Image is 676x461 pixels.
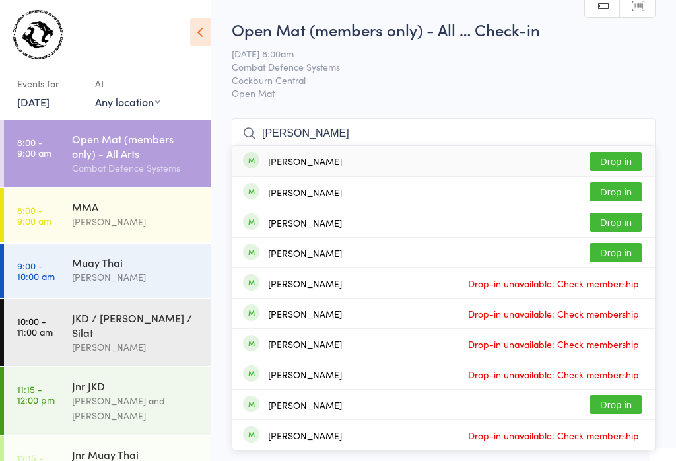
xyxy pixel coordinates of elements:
div: [PERSON_NAME] [72,339,199,355]
div: [PERSON_NAME] [268,248,342,258]
div: [PERSON_NAME] [268,217,342,228]
input: Search [232,118,656,149]
span: Drop-in unavailable: Check membership [465,273,642,293]
div: Combat Defence Systems [72,160,199,176]
a: 9:00 -10:00 amMuay Thai[PERSON_NAME] [4,244,211,298]
div: [PERSON_NAME] [72,214,199,229]
button: Drop in [590,243,642,262]
button: Drop in [590,182,642,201]
a: 10:00 -11:00 amJKD / [PERSON_NAME] / Silat[PERSON_NAME] [4,299,211,366]
div: [PERSON_NAME] [268,156,342,166]
span: Drop-in unavailable: Check membership [465,304,642,324]
h2: Open Mat (members only) - All … Check-in [232,18,656,40]
a: 11:15 -12:00 pmJnr JKD[PERSON_NAME] and [PERSON_NAME] [4,367,211,435]
a: 8:00 -9:00 amOpen Mat (members only) - All ArtsCombat Defence Systems [4,120,211,187]
div: MMA [72,199,199,214]
div: [PERSON_NAME] [268,400,342,410]
span: Drop-in unavailable: Check membership [465,425,642,445]
span: Open Mat [232,87,656,100]
div: [PERSON_NAME] [268,278,342,289]
time: 8:00 - 9:00 am [17,205,51,226]
button: Drop in [590,152,642,171]
span: Drop-in unavailable: Check membership [465,334,642,354]
div: At [95,73,160,94]
div: [PERSON_NAME] [268,308,342,319]
div: Open Mat (members only) - All Arts [72,131,199,160]
button: Drop in [590,213,642,232]
div: JKD / [PERSON_NAME] / Silat [72,310,199,339]
div: [PERSON_NAME] [268,339,342,349]
div: [PERSON_NAME] [268,430,342,441]
span: [DATE] 8:00am [232,47,635,60]
div: Muay Thai [72,255,199,269]
span: Drop-in unavailable: Check membership [465,365,642,384]
div: [PERSON_NAME] [268,369,342,380]
div: Jnr JKD [72,378,199,393]
time: 11:15 - 12:00 pm [17,384,55,405]
time: 9:00 - 10:00 am [17,260,55,281]
div: [PERSON_NAME] [268,187,342,197]
time: 10:00 - 11:00 am [17,316,53,337]
div: [PERSON_NAME] [72,269,199,285]
div: Events for [17,73,82,94]
div: [PERSON_NAME] and [PERSON_NAME] [72,393,199,423]
button: Drop in [590,395,642,414]
div: Any location [95,94,160,109]
a: 8:00 -9:00 amMMA[PERSON_NAME] [4,188,211,242]
a: [DATE] [17,94,50,109]
img: Combat Defence Systems [13,10,63,59]
span: Combat Defence Systems [232,60,635,73]
span: Cockburn Central [232,73,635,87]
time: 8:00 - 9:00 am [17,137,51,158]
